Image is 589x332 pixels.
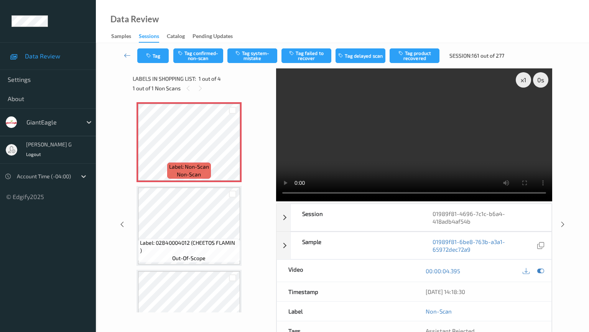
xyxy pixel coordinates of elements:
div: Session [291,204,421,231]
div: Catalog [167,32,185,42]
div: Timestamp [277,282,414,301]
div: 0 s [533,72,548,88]
div: Video [277,260,414,282]
button: Tag [137,48,169,63]
div: Sample01989f81-6be8-763b-a3a1-65972dec72a9 [276,232,552,259]
a: 00:00:04.395 [426,267,460,275]
span: 1 out of 4 [199,75,221,83]
span: Label: 02840004012 (CHEETOS FLAMIN ) [140,239,238,254]
button: Tag system-mistake [227,48,277,63]
div: Samples [111,32,131,42]
span: 161 out of 277 [472,52,504,60]
div: 1 out of 1 Non Scans [133,83,271,93]
div: Data Review [110,15,159,23]
a: Catalog [167,31,192,42]
div: 01989f81-4696-7c1c-b6a4-418adb4af54b [421,204,551,231]
span: Label: Non-Scan [169,163,209,171]
button: Tag failed to recover [281,48,331,63]
div: Sessions [139,32,159,43]
a: Samples [111,31,139,42]
div: [DATE] 14:18:30 [426,288,540,295]
button: Tag delayed scan [336,48,385,63]
a: 01989f81-6be8-763b-a3a1-65972dec72a9 [433,238,535,253]
a: Sessions [139,31,167,43]
span: out-of-scope [172,254,206,262]
button: Tag confirmed-non-scan [173,48,223,63]
div: Session01989f81-4696-7c1c-b6a4-418adb4af54b [276,204,552,231]
div: x 1 [516,72,531,88]
button: Tag product recovered [390,48,439,63]
a: Pending Updates [192,31,240,42]
div: Pending Updates [192,32,233,42]
div: Sample [291,232,421,259]
span: Labels in shopping list: [133,75,196,83]
a: Non-Scan [426,307,452,315]
span: non-scan [177,171,201,178]
span: Session: [449,52,472,60]
div: Label [277,302,414,321]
